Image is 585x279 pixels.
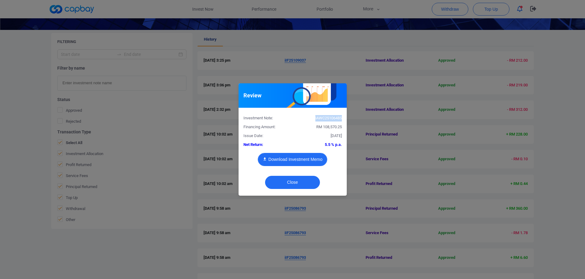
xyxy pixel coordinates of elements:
div: Investment Note: [239,115,293,121]
div: Issue Date: [239,133,293,139]
div: Net Return: [239,142,293,148]
h5: Review [243,92,261,99]
div: 5.5 % p.a. [292,142,346,148]
div: [DATE] [292,133,346,139]
div: iAWC25106485 [292,115,346,121]
button: Download Investment Memo [258,153,327,166]
span: RM 108,570.25 [316,125,342,129]
div: Financing Amount: [239,124,293,130]
button: Close [265,176,320,189]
